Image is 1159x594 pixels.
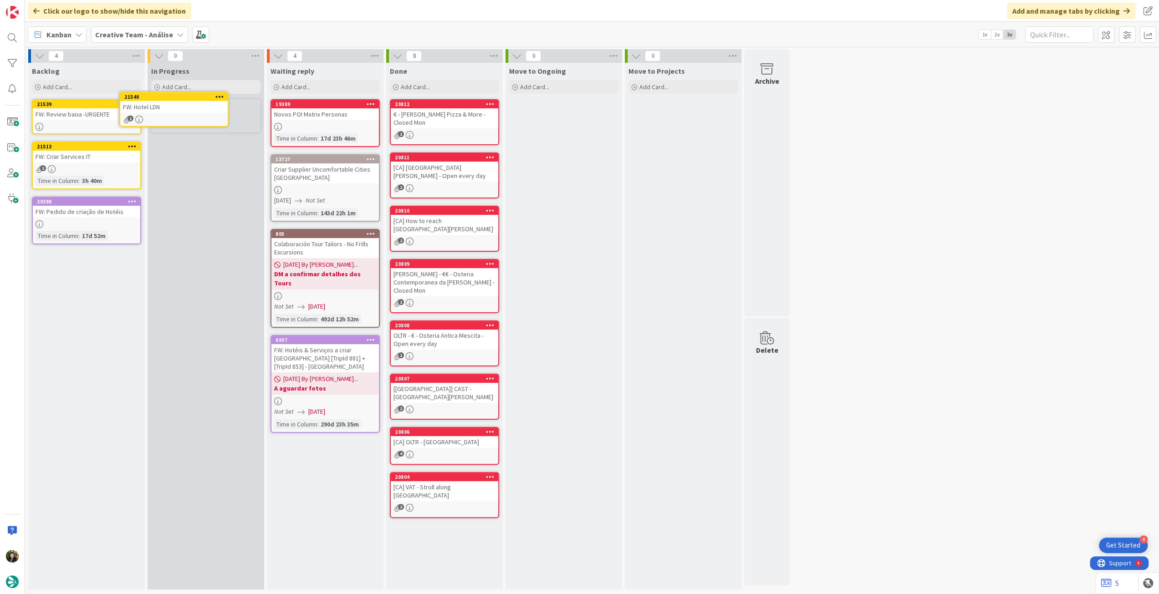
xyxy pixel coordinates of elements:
[37,143,140,150] div: 21513
[391,375,498,403] div: 20807[[GEOGRAPHIC_DATA]] CAST - [GEOGRAPHIC_DATA][PERSON_NAME]
[274,302,294,310] i: Not Set
[6,550,19,563] img: BC
[271,163,379,183] div: Criar Supplier Uncomfortable Cities [GEOGRAPHIC_DATA]
[398,504,404,510] span: 2
[318,208,358,218] div: 143d 22h 1m
[271,155,379,163] div: 13727
[33,198,140,206] div: 20388
[391,375,498,383] div: 20807
[398,131,404,137] span: 2
[33,206,140,218] div: FW: Pedido de criação de Hotéis
[271,336,379,372] div: 6937FW: Hotéis & Serviços a criar [GEOGRAPHIC_DATA] [TripId 881] + [TripId 853] - [GEOGRAPHIC_DATA]
[391,260,498,296] div: 20809[PERSON_NAME] - €€ - Osteria Contemporanea da [PERSON_NAME] - Closed Mon
[398,451,404,457] span: 4
[32,66,60,76] span: Backlog
[33,142,140,162] div: 21513FW: Criar Services IT
[271,108,379,120] div: Novos POI Matrix Personas
[391,321,498,330] div: 20808
[390,427,499,465] a: 20806[CA] OLTR - [GEOGRAPHIC_DATA]
[80,231,108,241] div: 17d 52m
[391,481,498,501] div: [CA] VAT - Stroll along [GEOGRAPHIC_DATA]
[274,196,291,205] span: [DATE]
[395,376,498,382] div: 20807
[274,407,294,416] i: Not Set
[1007,3,1135,19] div: Add and manage tabs by clicking
[1003,30,1016,39] span: 3x
[1101,578,1119,589] a: 5
[390,99,499,145] a: 20812€ - [PERSON_NAME] Pizza & More - Closed Mon
[33,108,140,120] div: FW: Review baixa -URGENTE
[271,230,379,238] div: 805
[318,314,361,324] div: 492d 12h 52m
[1025,26,1093,43] input: Quick Filter...
[979,30,991,39] span: 1x
[32,197,141,244] a: 20388FW: Pedido de criação de HotéisTime in Column:17d 52m
[6,575,19,588] img: avatar
[274,133,317,143] div: Time in Column
[398,184,404,190] span: 2
[271,100,379,108] div: 19389
[274,384,376,393] b: A aguardar fotos
[1106,541,1140,550] div: Get Started
[391,428,498,436] div: 20806
[395,474,498,480] div: 20804
[271,336,379,344] div: 6937
[151,66,189,76] span: In Progress
[391,207,498,235] div: 20810[CA] How to reach [GEOGRAPHIC_DATA][PERSON_NAME]
[274,314,317,324] div: Time in Column
[271,230,379,258] div: 805Colaboración Tour Tailors - No Frills Excursions
[274,208,317,218] div: Time in Column
[395,101,498,107] div: 20812
[46,29,71,40] span: Kanban
[271,229,380,328] a: 805Colaboración Tour Tailors - No Frills Excursions[DATE] By [PERSON_NAME]...DM a confirmar detal...
[32,99,141,134] a: 21539FW: Review baixa -URGENTE
[78,176,80,186] span: :
[317,314,318,324] span: :
[395,322,498,329] div: 20808
[756,345,778,355] div: Delete
[283,374,358,384] span: [DATE] By [PERSON_NAME]...
[283,260,358,269] span: [DATE] By [PERSON_NAME]...
[390,206,499,252] a: 20810[CA] How to reach [GEOGRAPHIC_DATA][PERSON_NAME]
[306,196,325,204] i: Not Set
[391,207,498,215] div: 20810
[318,419,361,429] div: 290d 23h 35m
[33,100,140,108] div: 21539
[48,51,64,61] span: 4
[645,51,660,61] span: 0
[1099,538,1148,553] div: Open Get Started checklist, remaining modules: 4
[391,473,498,501] div: 20804[CA] VAT - Stroll along [GEOGRAPHIC_DATA]
[391,436,498,448] div: [CA] OLTR - [GEOGRAPHIC_DATA]
[276,101,379,107] div: 19389
[162,83,191,91] span: Add Card...
[40,165,46,171] span: 1
[391,108,498,128] div: € - [PERSON_NAME] Pizza & More - Closed Mon
[33,142,140,151] div: 21513
[308,302,325,311] span: [DATE]
[390,374,499,420] a: 20807[[GEOGRAPHIC_DATA]] CAST - [GEOGRAPHIC_DATA][PERSON_NAME]
[47,4,50,11] div: 4
[991,30,1003,39] span: 2x
[391,215,498,235] div: [CA] How to reach [GEOGRAPHIC_DATA][PERSON_NAME]
[398,406,404,411] span: 2
[398,352,404,358] span: 1
[317,419,318,429] span: :
[391,153,498,182] div: 20811[CA] [GEOGRAPHIC_DATA][PERSON_NAME] - Open every day
[19,1,41,12] span: Support
[628,66,685,76] span: Move to Projects
[32,142,141,189] a: 21513FW: Criar Services ITTime in Column:3h 40m
[317,208,318,218] span: :
[395,261,498,267] div: 20809
[391,473,498,481] div: 20804
[391,321,498,350] div: 20808OLTR - € - Osteria Antica Mescita - Open every day
[271,238,379,258] div: Colaboración Tour Tailors - No Frills Excursions
[390,320,499,366] a: 20808OLTR - € - Osteria Antica Mescita - Open every day
[398,238,404,244] span: 2
[37,101,140,107] div: 21539
[520,83,549,91] span: Add Card...
[28,3,191,19] div: Click our logo to show/hide this navigation
[391,428,498,448] div: 20806[CA] OLTR - [GEOGRAPHIC_DATA]
[95,30,173,39] b: Creative Team - Análise
[391,268,498,296] div: [PERSON_NAME] - €€ - Osteria Contemporanea da [PERSON_NAME] - Closed Mon
[395,154,498,161] div: 20811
